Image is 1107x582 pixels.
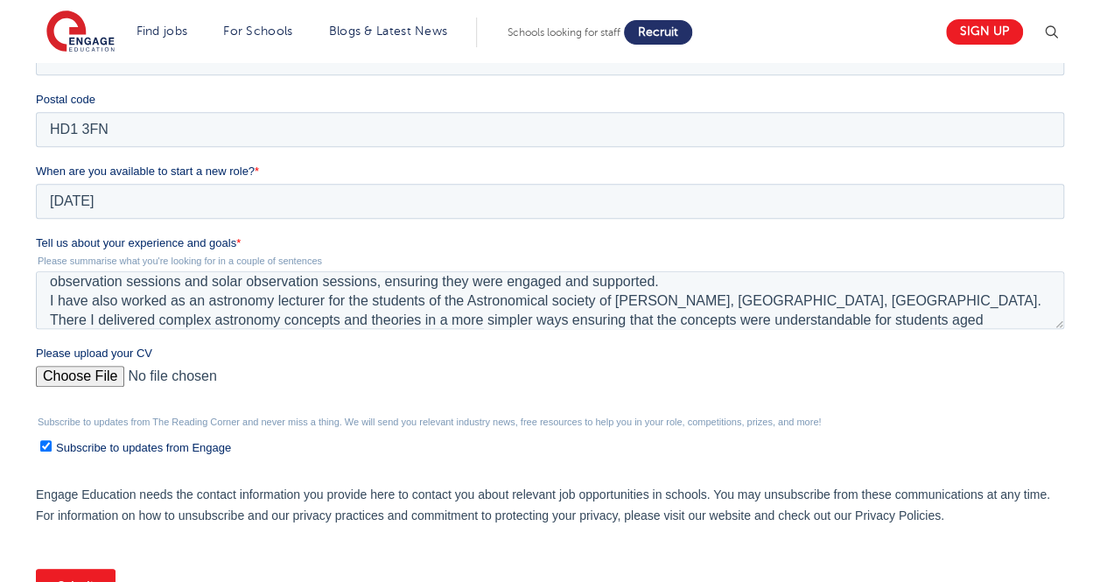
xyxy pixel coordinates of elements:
[46,11,115,54] img: Engage Education
[518,4,1029,39] input: *Last name
[638,25,678,39] span: Recruit
[223,25,292,38] a: For Schools
[946,19,1023,45] a: Sign up
[329,25,448,38] a: Blogs & Latest News
[137,25,188,38] a: Find jobs
[508,26,620,39] span: Schools looking for staff
[518,58,1029,93] input: *Contact Number
[624,20,692,45] a: Recruit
